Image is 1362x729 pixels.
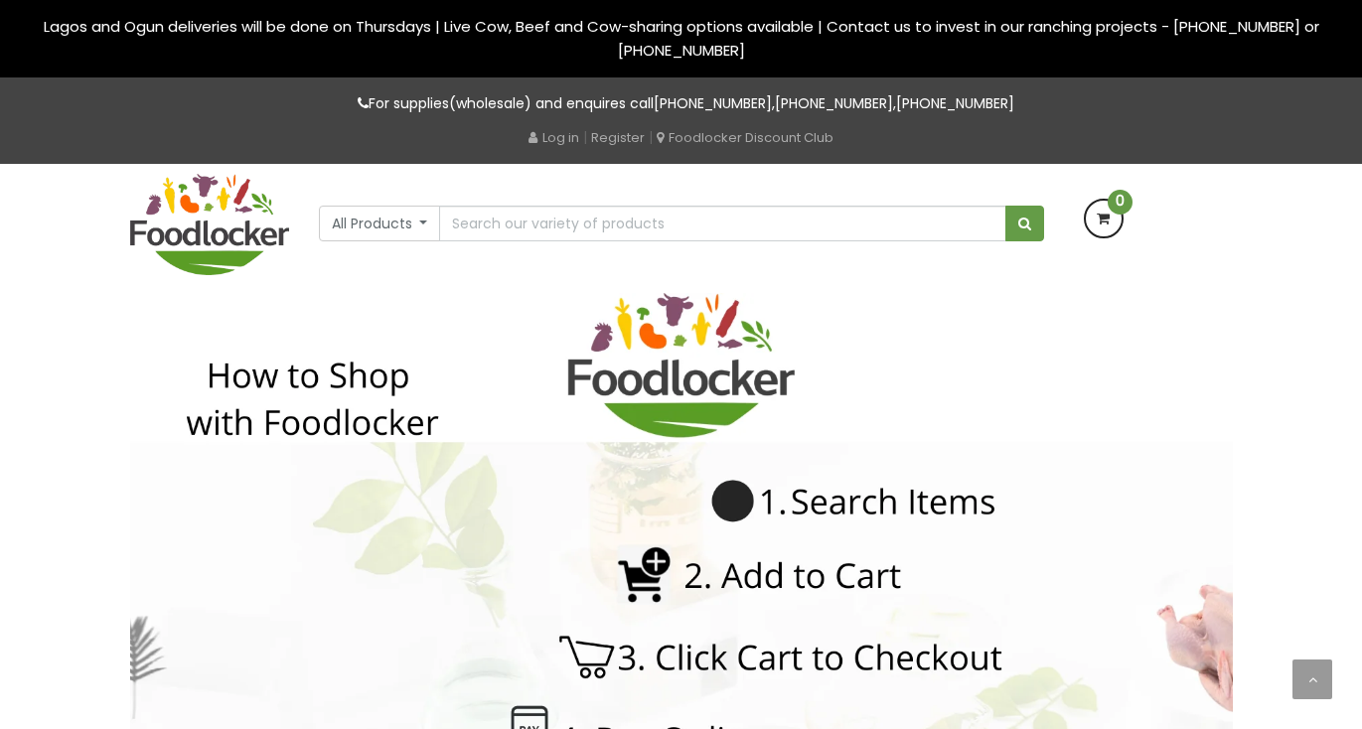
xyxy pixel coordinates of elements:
[654,93,772,113] a: [PHONE_NUMBER]
[44,16,1319,61] span: Lagos and Ogun deliveries will be done on Thursdays | Live Cow, Beef and Cow-sharing options avai...
[775,93,893,113] a: [PHONE_NUMBER]
[649,127,653,147] span: |
[657,128,833,147] a: Foodlocker Discount Club
[583,127,587,147] span: |
[130,174,289,275] img: FoodLocker
[896,93,1014,113] a: [PHONE_NUMBER]
[529,128,579,147] a: Log in
[439,206,1005,241] input: Search our variety of products
[1108,190,1133,215] span: 0
[591,128,645,147] a: Register
[130,92,1233,115] p: For supplies(wholesale) and enquires call , ,
[319,206,441,241] button: All Products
